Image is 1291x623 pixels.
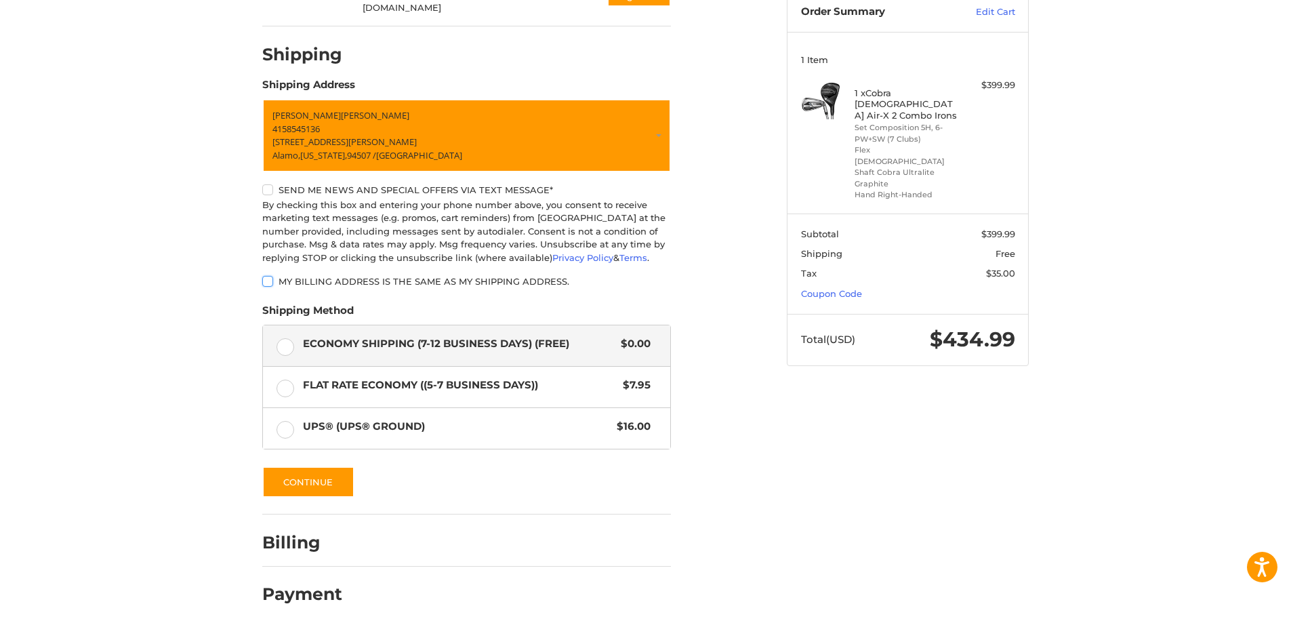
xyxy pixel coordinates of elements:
[262,276,671,287] label: My billing address is the same as my shipping address.
[610,419,651,435] span: $16.00
[855,189,958,201] li: Hand Right-Handed
[303,419,611,435] span: UPS® (UPS® Ground)
[272,123,320,135] span: 4158545136
[303,336,615,352] span: Economy Shipping (7-12 Business Days) (Free)
[947,5,1015,19] a: Edit Cart
[855,144,958,167] li: Flex [DEMOGRAPHIC_DATA]
[552,252,613,263] a: Privacy Policy
[801,333,855,346] span: Total (USD)
[300,149,347,161] span: [US_STATE],
[855,167,958,189] li: Shaft Cobra Ultralite Graphite
[262,77,355,99] legend: Shipping Address
[262,584,342,605] h2: Payment
[986,268,1015,279] span: $35.00
[262,532,342,553] h2: Billing
[262,466,354,498] button: Continue
[930,327,1015,352] span: $434.99
[376,149,462,161] span: [GEOGRAPHIC_DATA]
[347,149,376,161] span: 94507 /
[262,99,671,172] a: Enter or select a different address
[981,228,1015,239] span: $399.99
[855,122,958,144] li: Set Composition 5H, 6-PW+SW (7 Clubs)
[262,199,671,265] div: By checking this box and entering your phone number above, you consent to receive marketing text ...
[801,54,1015,65] h3: 1 Item
[1179,586,1291,623] iframe: Google Customer Reviews
[262,44,342,65] h2: Shipping
[262,303,354,325] legend: Shipping Method
[616,378,651,393] span: $7.95
[272,149,300,161] span: Alamo,
[801,248,842,259] span: Shipping
[303,378,617,393] span: Flat Rate Economy ((5-7 Business Days))
[341,109,409,121] span: [PERSON_NAME]
[619,252,647,263] a: Terms
[262,184,671,195] label: Send me news and special offers via text message*
[272,109,341,121] span: [PERSON_NAME]
[855,87,958,121] h4: 1 x Cobra [DEMOGRAPHIC_DATA] Air-X 2 Combo Irons
[801,268,817,279] span: Tax
[801,5,947,19] h3: Order Summary
[272,136,417,148] span: [STREET_ADDRESS][PERSON_NAME]
[801,228,839,239] span: Subtotal
[996,248,1015,259] span: Free
[962,79,1015,92] div: $399.99
[614,336,651,352] span: $0.00
[801,288,862,299] a: Coupon Code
